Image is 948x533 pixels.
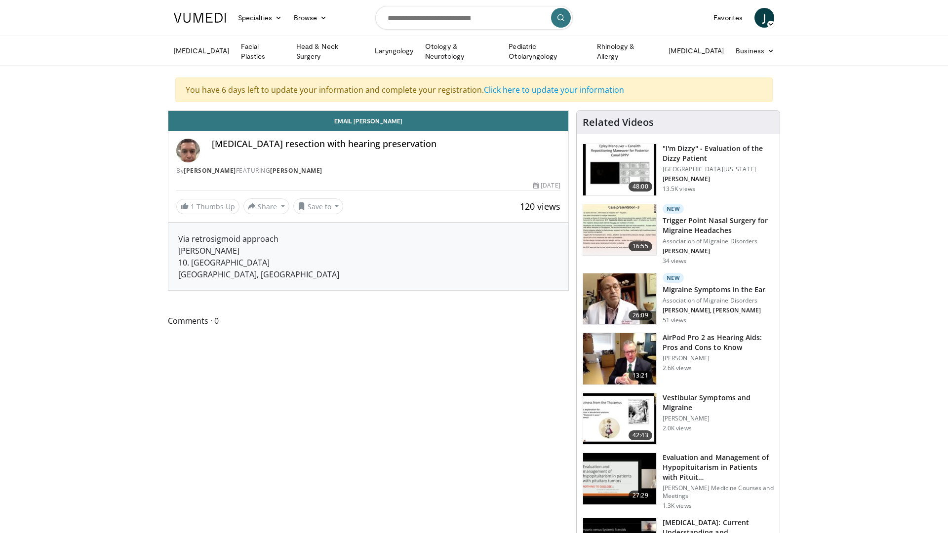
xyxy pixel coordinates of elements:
a: Laryngology [369,41,419,61]
p: 1.3K views [663,502,692,510]
p: New [663,204,684,214]
p: [PERSON_NAME], [PERSON_NAME] [663,306,766,314]
a: Click here to update your information [484,84,624,95]
img: 5373e1fe-18ae-47e7-ad82-0c604b173657.150x105_q85_crop-smart_upscale.jpg [583,144,656,195]
a: Business [730,41,780,61]
a: Browse [288,8,333,28]
a: [PERSON_NAME] [184,166,236,175]
a: Head & Neck Surgery [290,41,369,61]
a: 48:00 "I'm Dizzy" - Evaluation of the Dizzy Patient [GEOGRAPHIC_DATA][US_STATE] [PERSON_NAME] 13.... [583,144,774,196]
span: 27:29 [629,491,652,500]
h4: Related Videos [583,116,654,128]
img: 5981515a-14bc-4275-ad5e-7ce3b63924e5.150x105_q85_crop-smart_upscale.jpg [583,393,656,445]
a: Facial Plastics [235,41,290,61]
p: 2.6K views [663,364,692,372]
p: [PERSON_NAME] [663,354,774,362]
a: [MEDICAL_DATA] [663,41,730,61]
p: New [663,273,684,283]
p: 34 views [663,257,687,265]
a: 26:09 New Migraine Symptoms in the Ear Association of Migraine Disorders [PERSON_NAME], [PERSON_N... [583,273,774,325]
a: Email [PERSON_NAME] [168,111,568,131]
div: Via retrosigmoid approach [PERSON_NAME] 10. [GEOGRAPHIC_DATA] [GEOGRAPHIC_DATA], [GEOGRAPHIC_DATA] [178,233,558,280]
span: 13:21 [629,371,652,381]
span: 26:09 [629,310,652,320]
p: 2.0K views [663,424,692,432]
h3: Trigger Point Nasal Surgery for Migraine Headaches [663,216,774,235]
p: [PERSON_NAME] [663,415,774,422]
button: Share [243,198,289,214]
span: 120 views [520,200,560,212]
p: 13.5K views [663,185,695,193]
a: Pediatric Otolaryngology [503,41,591,61]
img: 3945c71a-f908-4d97-b958-5994b5687758.150x105_q85_crop-smart_upscale.jpg [583,453,656,504]
a: [PERSON_NAME] [270,166,322,175]
span: 48:00 [629,182,652,191]
a: J [754,8,774,28]
a: 13:21 AirPod Pro 2 as Hearing Aids: Pros and Cons to Know [PERSON_NAME] 2.6K views [583,333,774,385]
a: 27:29 Evaluation and Management of Hypopituitarism in Patients with Pituit… [PERSON_NAME] Medicin... [583,453,774,510]
a: 1 Thumbs Up [176,199,239,214]
img: a78774a7-53a7-4b08-bcf0-1e3aa9dc638f.150x105_q85_crop-smart_upscale.jpg [583,333,656,384]
h4: [MEDICAL_DATA] resection with hearing preservation [212,139,560,150]
div: [DATE] [533,181,560,190]
h3: Migraine Symptoms in the Ear [663,285,766,295]
img: VuMedi Logo [174,13,226,23]
a: Specialties [232,8,288,28]
p: Association of Migraine Disorders [663,297,766,305]
a: Otology & Neurotology [419,41,503,61]
img: fb121519-7efd-4119-8941-0107c5611251.150x105_q85_crop-smart_upscale.jpg [583,204,656,256]
p: [GEOGRAPHIC_DATA][US_STATE] [663,165,774,173]
a: Favorites [708,8,749,28]
div: You have 6 days left to update your information and complete your registration. [175,77,773,102]
span: 1 [191,202,195,211]
p: 51 views [663,316,687,324]
h3: AirPod Pro 2 as Hearing Aids: Pros and Cons to Know [663,333,774,352]
div: By FEATURING [176,166,560,175]
span: 42:43 [629,430,652,440]
h3: Vestibular Symptoms and Migraine [663,393,774,413]
h3: Evaluation and Management of Hypopituitarism in Patients with Pituit… [663,453,774,482]
img: Avatar [176,139,200,162]
p: [PERSON_NAME] Medicine Courses and Meetings [663,484,774,500]
span: 16:55 [629,241,652,251]
a: Rhinology & Allergy [591,41,663,61]
a: 16:55 New Trigger Point Nasal Surgery for Migraine Headaches Association of Migraine Disorders [P... [583,204,774,265]
img: 8017e85c-b799-48eb-8797-5beb0e975819.150x105_q85_crop-smart_upscale.jpg [583,273,656,325]
p: [PERSON_NAME] [663,175,774,183]
a: 42:43 Vestibular Symptoms and Migraine [PERSON_NAME] 2.0K views [583,393,774,445]
p: Association of Migraine Disorders [663,237,774,245]
button: Save to [293,198,344,214]
input: Search topics, interventions [375,6,573,30]
span: Comments 0 [168,314,569,327]
p: [PERSON_NAME] [663,247,774,255]
a: [MEDICAL_DATA] [168,41,235,61]
h3: "I'm Dizzy" - Evaluation of the Dizzy Patient [663,144,774,163]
